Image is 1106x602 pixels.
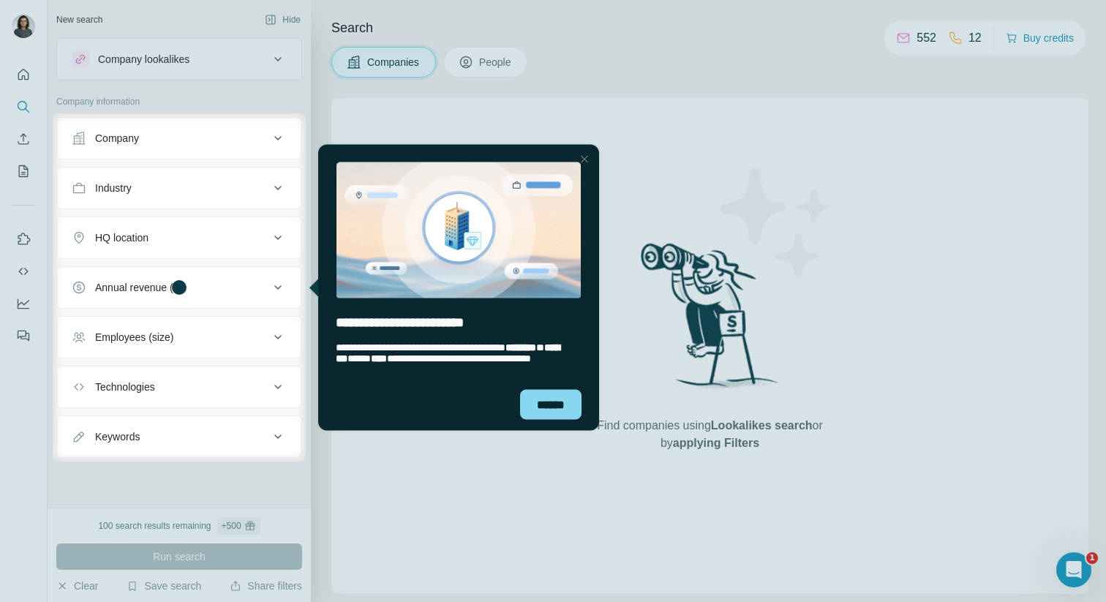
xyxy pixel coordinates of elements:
button: Company [57,121,301,156]
div: HQ location [95,230,148,245]
button: Technologies [57,369,301,405]
div: Industry [95,181,132,195]
button: Keywords [57,419,301,454]
div: Technologies [95,380,155,394]
iframe: Tooltip [306,142,602,434]
button: Employees (size) [57,320,301,355]
div: Keywords [95,429,140,444]
div: Annual revenue ($) [95,280,182,295]
button: Industry [57,170,301,206]
div: Employees (size) [95,330,173,345]
button: HQ location [57,220,301,255]
button: Annual revenue ($) [57,270,301,305]
div: Company [95,131,139,146]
